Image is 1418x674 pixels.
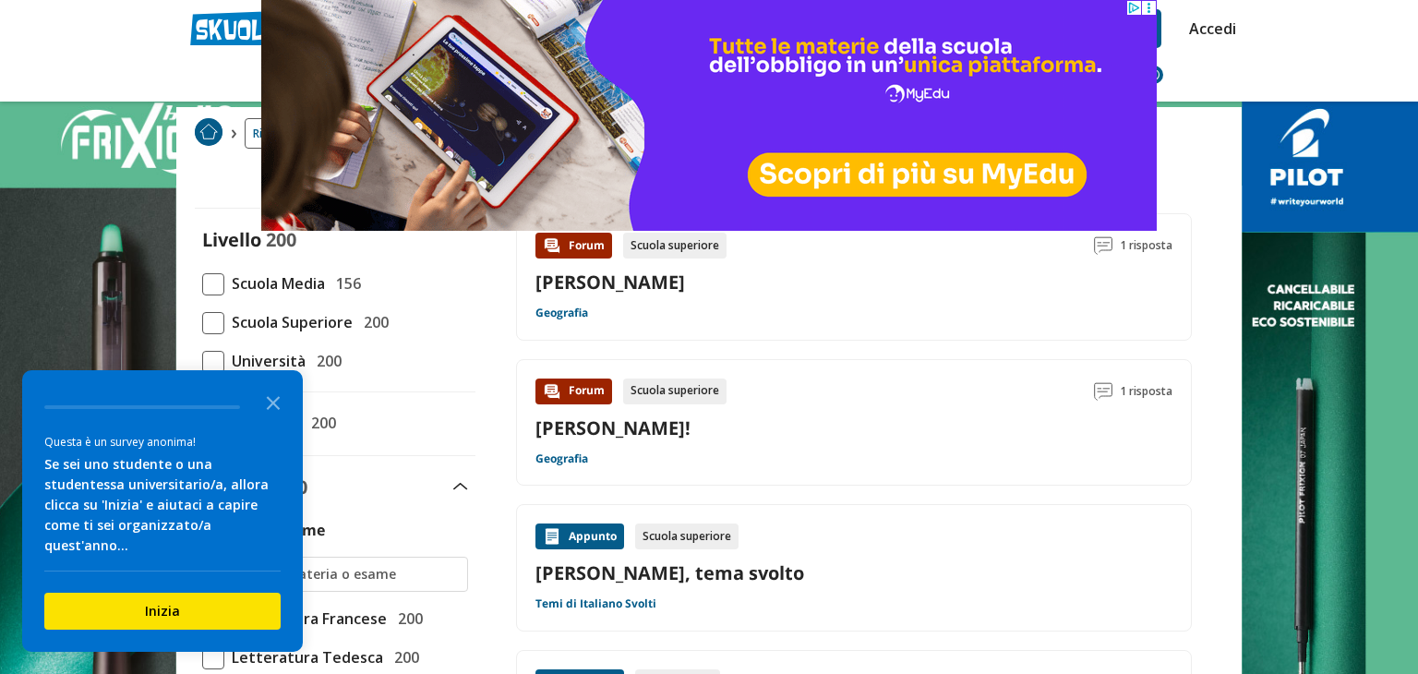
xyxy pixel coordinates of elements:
img: Commenti lettura [1094,382,1112,401]
span: 200 [391,607,423,631]
label: Livello [202,227,261,252]
input: Ricerca materia o esame [235,565,460,584]
span: Scuola Superiore [224,310,353,334]
a: [PERSON_NAME]! [535,415,691,440]
span: 200 [387,645,419,669]
img: Apri e chiudi sezione [453,483,468,490]
span: 200 [266,227,296,252]
span: Università [224,349,306,373]
a: Geografia [535,451,588,466]
a: Temi di Italiano Svolti [535,596,656,611]
div: Se sei uno studente o una studentessa universitario/a, allora clicca su 'Inizia' e aiutaci a capi... [44,454,281,556]
span: Scuola Media [224,271,325,295]
img: Forum contenuto [543,236,561,255]
a: [PERSON_NAME], tema svolto [535,560,1172,585]
span: 1 risposta [1120,379,1172,404]
img: Forum contenuto [543,382,561,401]
img: Appunti contenuto [543,527,561,546]
span: 200 [309,349,342,373]
span: 200 [304,411,336,435]
button: Inizia [44,593,281,630]
div: Forum [535,233,612,259]
span: 200 [356,310,389,334]
a: Accedi [1189,9,1228,48]
a: Home [195,118,222,149]
img: Commenti lettura [1094,236,1112,255]
a: Ricerca [245,118,299,149]
div: Scuola superiore [635,524,739,549]
div: Scuola superiore [623,233,727,259]
a: [PERSON_NAME] [535,270,685,295]
div: Survey [22,370,303,652]
span: 1 risposta [1120,233,1172,259]
span: Letteratura Francese [224,607,387,631]
div: Forum [535,379,612,404]
span: Letteratura Tedesca [224,645,383,669]
span: 156 [329,271,361,295]
button: Close the survey [255,383,292,420]
img: Home [195,118,222,146]
div: Appunto [535,524,624,549]
div: Scuola superiore [623,379,727,404]
a: Geografia [535,306,588,320]
div: Questa è un survey anonima! [44,433,281,451]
